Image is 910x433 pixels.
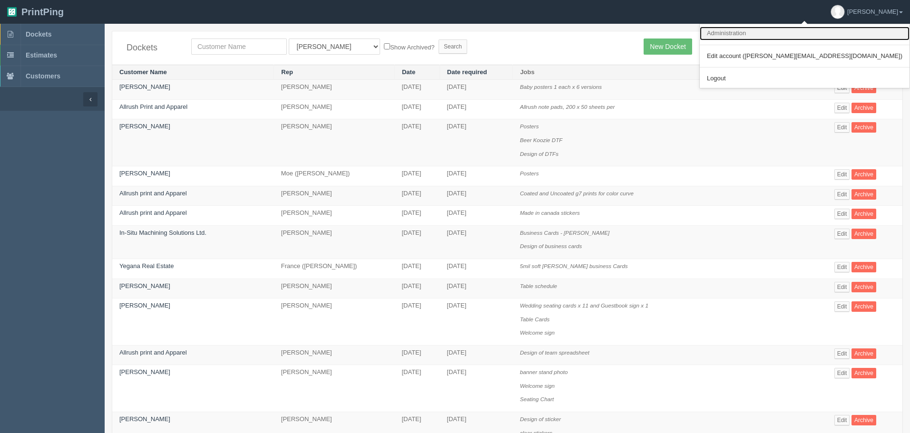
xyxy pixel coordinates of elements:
[394,119,440,166] td: [DATE]
[119,302,170,309] a: [PERSON_NAME]
[520,210,580,216] i: Made in canada stickers
[834,262,850,272] a: Edit
[274,259,395,279] td: France ([PERSON_NAME])
[26,30,51,38] span: Dockets
[119,282,170,289] a: [PERSON_NAME]
[851,229,876,239] a: Archive
[394,206,440,226] td: [DATE]
[447,68,487,76] a: Date required
[520,84,602,90] i: Baby posters 1 each x 6 versions
[440,80,513,100] td: [DATE]
[513,65,827,80] th: Jobs
[520,137,563,143] i: Beer Koozie DTF
[520,416,561,422] i: Design of sticker
[394,345,440,365] td: [DATE]
[851,262,876,272] a: Archive
[520,302,648,308] i: Wedding seating cards x 11 and Guestbook sign x 1
[274,298,395,346] td: [PERSON_NAME]
[394,298,440,346] td: [DATE]
[440,365,513,412] td: [DATE]
[520,396,554,402] i: Seating Chart
[851,189,876,200] a: Archive
[834,103,850,113] a: Edit
[520,123,539,129] i: Posters
[127,43,177,53] h4: Dockets
[394,365,440,412] td: [DATE]
[26,51,57,59] span: Estimates
[520,170,539,176] i: Posters
[402,68,415,76] a: Date
[700,49,910,63] a: Edit account ([PERSON_NAME][EMAIL_ADDRESS][DOMAIN_NAME])
[440,345,513,365] td: [DATE]
[834,229,850,239] a: Edit
[520,104,615,110] i: Allrush note pads, 200 x 50 sheets per
[384,41,434,52] label: Show Archived?
[274,345,395,365] td: [PERSON_NAME]
[520,383,555,389] i: Welcome sign
[119,415,170,423] a: [PERSON_NAME]
[119,190,187,197] a: Allrush print and Apparel
[394,186,440,206] td: [DATE]
[394,259,440,279] td: [DATE]
[834,368,850,378] a: Edit
[520,230,609,236] i: Business Cards - [PERSON_NAME]
[274,206,395,226] td: [PERSON_NAME]
[274,225,395,259] td: [PERSON_NAME]
[851,301,876,312] a: Archive
[119,123,170,130] a: [PERSON_NAME]
[520,349,589,356] i: Design of team spreadsheet
[851,209,876,219] a: Archive
[274,80,395,100] td: [PERSON_NAME]
[119,368,170,375] a: [PERSON_NAME]
[700,27,910,40] a: Administration
[119,68,167,76] a: Customer Name
[700,72,910,86] a: Logout
[520,263,628,269] i: 5mil soft [PERSON_NAME] business Cards
[394,279,440,298] td: [DATE]
[851,368,876,378] a: Archive
[274,99,395,119] td: [PERSON_NAME]
[851,103,876,113] a: Archive
[520,329,555,336] i: Welcome sign
[834,282,850,292] a: Edit
[440,119,513,166] td: [DATE]
[119,103,187,110] a: Allrush Print and Apparel
[440,186,513,206] td: [DATE]
[274,279,395,298] td: [PERSON_NAME]
[851,415,876,425] a: Archive
[119,262,174,269] a: Yegana Real Estate
[834,169,850,180] a: Edit
[394,166,440,186] td: [DATE]
[440,166,513,186] td: [DATE]
[831,5,844,19] img: avatar_default-7531ab5dedf162e01f1e0bb0964e6a185e93c5c22dfe317fb01d7f8cd2b1632c.jpg
[834,301,850,312] a: Edit
[851,169,876,180] a: Archive
[834,348,850,359] a: Edit
[834,122,850,133] a: Edit
[520,243,582,249] i: Design of business cards
[7,7,17,17] img: logo-3e63b451c926e2ac314895c53de4908e5d424f24456219fb08d385ab2e579770.png
[439,39,467,54] input: Search
[851,122,876,133] a: Archive
[834,189,850,200] a: Edit
[274,166,395,186] td: Moe ([PERSON_NAME])
[394,225,440,259] td: [DATE]
[834,209,850,219] a: Edit
[440,298,513,346] td: [DATE]
[851,282,876,292] a: Archive
[119,170,170,177] a: [PERSON_NAME]
[394,80,440,100] td: [DATE]
[281,68,293,76] a: Rep
[274,365,395,412] td: [PERSON_NAME]
[394,99,440,119] td: [DATE]
[851,348,876,359] a: Archive
[384,43,390,49] input: Show Archived?
[440,99,513,119] td: [DATE]
[440,259,513,279] td: [DATE]
[191,38,287,55] input: Customer Name
[119,83,170,90] a: [PERSON_NAME]
[834,415,850,425] a: Edit
[520,316,550,322] i: Table Cards
[440,279,513,298] td: [DATE]
[644,38,692,55] a: New Docket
